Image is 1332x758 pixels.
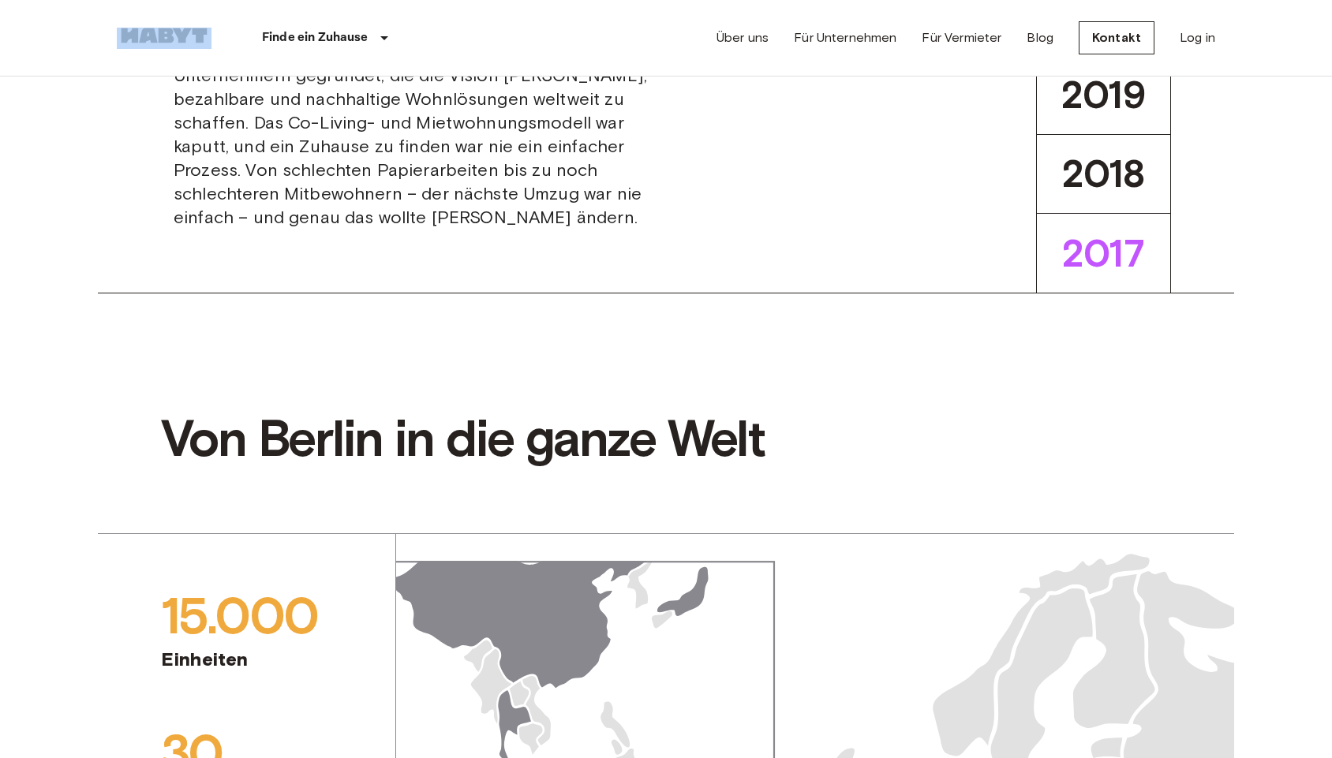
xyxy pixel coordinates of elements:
[117,28,211,43] img: Habyt
[1062,151,1145,197] span: 2018
[1079,21,1154,54] a: Kontakt
[161,584,332,648] span: 15.000
[1036,213,1171,293] button: 2017
[262,28,369,47] p: Finde ein Zuhause
[1180,28,1215,47] a: Log in
[1036,54,1171,134] button: 2019
[161,648,332,671] span: Einheiten
[161,407,1171,470] span: Von Berlin in die ganze Welt
[1036,134,1171,214] button: 2018
[1027,28,1053,47] a: Blog
[794,28,896,47] a: Für Unternehmen
[1062,230,1145,277] span: 2017
[174,40,653,230] span: Habyt wurde in [GEOGRAPHIC_DATA] von einem Team von Unternehmern gegründet, die die Vision [PERSO...
[922,28,1001,47] a: Für Vermieter
[1061,72,1146,118] span: 2019
[717,28,769,47] a: Über uns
